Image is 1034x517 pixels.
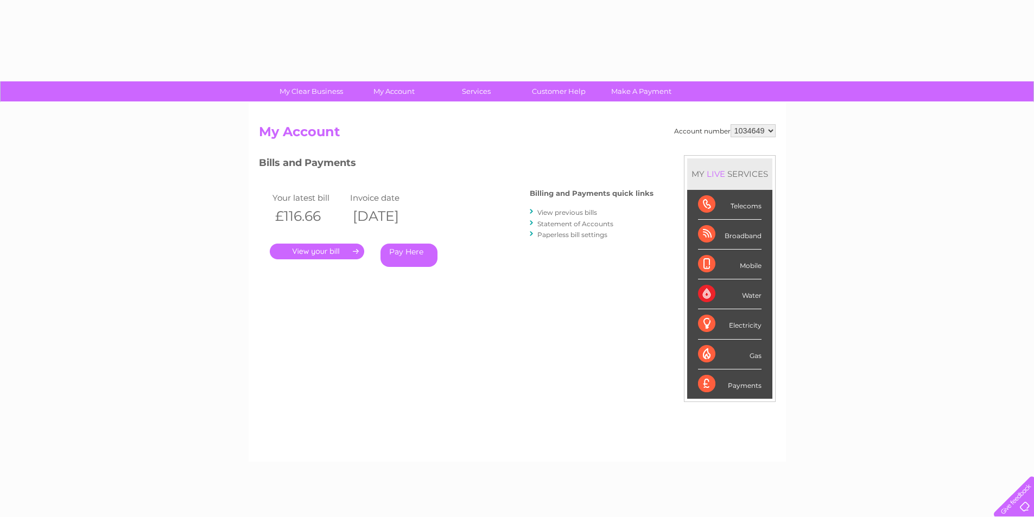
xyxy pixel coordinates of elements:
div: Account number [674,124,776,137]
div: Water [698,279,762,309]
a: My Clear Business [267,81,356,101]
h2: My Account [259,124,776,145]
a: View previous bills [537,208,597,216]
td: Your latest bill [270,190,348,205]
h3: Bills and Payments [259,155,654,174]
div: Gas [698,340,762,369]
a: Services [432,81,521,101]
div: Telecoms [698,190,762,220]
a: Customer Help [514,81,604,101]
div: LIVE [705,169,727,179]
a: Pay Here [380,244,437,267]
a: Paperless bill settings [537,231,607,239]
td: Invoice date [347,190,426,205]
th: [DATE] [347,205,426,227]
a: . [270,244,364,259]
div: Payments [698,369,762,399]
h4: Billing and Payments quick links [530,189,654,197]
a: Statement of Accounts [537,220,613,228]
div: Broadband [698,220,762,250]
div: MY SERVICES [687,158,772,189]
div: Mobile [698,250,762,279]
div: Electricity [698,309,762,339]
a: Make A Payment [597,81,686,101]
a: My Account [349,81,439,101]
th: £116.66 [270,205,348,227]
